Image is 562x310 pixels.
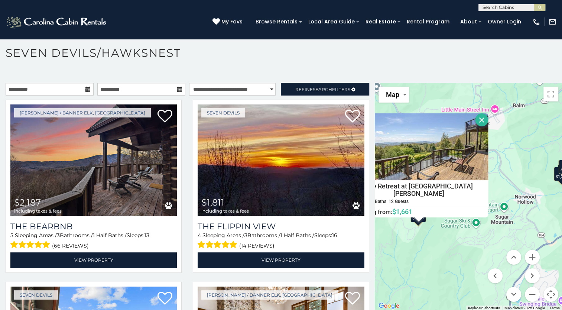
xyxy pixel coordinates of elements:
button: Zoom out [525,287,540,302]
a: Seven Devils [14,290,58,300]
img: The Retreat at Mountain Meadows [349,113,488,180]
button: Toggle fullscreen view [543,87,558,101]
span: $1,811 [201,197,224,208]
span: My Favs [221,18,243,26]
span: including taxes & fees [14,209,62,213]
a: Add to favorites [345,291,360,307]
span: 3 [57,232,60,239]
h5: 12 Guests [388,199,408,204]
span: 4 [198,232,201,239]
span: $2,187 [14,197,41,208]
button: Move down [506,287,521,302]
img: mail-regular-white.png [548,18,556,26]
a: View Property [198,252,364,268]
a: Local Area Guide [305,16,358,28]
div: Sleeping Areas / Bathrooms / Sleeps: [198,232,364,251]
button: Move up [506,250,521,265]
a: Add to favorites [157,291,172,307]
a: The Flippin View [198,222,364,232]
span: including taxes & fees [201,209,249,213]
a: The Flippin View $1,811 including taxes & fees [198,104,364,216]
img: The Bearbnb [10,104,177,216]
img: phone-regular-white.png [532,18,540,26]
a: [PERSON_NAME] / Banner Elk, [GEOGRAPHIC_DATA] [201,290,338,300]
button: Map camera controls [543,287,558,302]
a: Terms (opens in new tab) [549,306,560,310]
div: $1,661 [410,208,426,222]
div: Sleeping Areas / Bathrooms / Sleeps: [10,232,177,251]
h4: The Retreat at [GEOGRAPHIC_DATA][PERSON_NAME] [349,181,488,199]
img: The Flippin View [198,104,364,216]
span: 13 [144,232,149,239]
a: Browse Rentals [252,16,301,28]
a: Real Estate [362,16,400,28]
a: My Favs [212,18,244,26]
a: View Property [10,252,177,268]
a: Rental Program [403,16,453,28]
h6: Starting from: [349,208,488,215]
a: The Bearbnb $2,187 including taxes & fees [10,104,177,216]
a: RefineSearchFilters [281,83,369,96]
button: Zoom in [525,250,540,265]
a: Add to favorites [345,109,360,125]
span: Search [313,87,332,92]
a: Add to favorites [157,109,172,125]
span: Refine Filters [295,87,350,92]
span: 3 [244,232,247,239]
span: 1 Half Baths / [280,232,314,239]
span: 16 [332,232,337,239]
span: 1 Half Baths / [93,232,127,239]
img: White-1-2.png [6,14,108,29]
a: The Retreat at [GEOGRAPHIC_DATA][PERSON_NAME] 3 Baths | 12 Guests Starting from:$1,661 [349,180,488,216]
span: Map data ©2025 Google [504,306,545,310]
a: Owner Login [484,16,525,28]
span: Map [386,91,399,99]
span: $1,661 [392,207,412,215]
a: About [457,16,481,28]
a: [PERSON_NAME] / Banner Elk, [GEOGRAPHIC_DATA] [14,108,151,117]
span: 5 [10,232,13,239]
a: The Bearbnb [10,222,177,232]
h5: 3 Baths | [371,199,388,204]
button: Move right [525,268,540,283]
button: Change map style [379,87,409,103]
span: (66 reviews) [52,241,89,251]
a: Seven Devils [201,108,245,117]
button: Close [475,113,488,126]
span: (14 reviews) [239,241,274,251]
button: Move left [488,268,503,283]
